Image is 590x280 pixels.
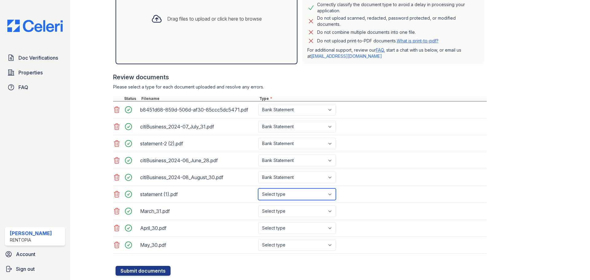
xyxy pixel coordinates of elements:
div: citiBusiness_2024-06_June_28.pdf [140,156,256,165]
div: March_31.pdf [140,206,256,216]
div: statement (1).pdf [140,189,256,199]
div: b8451d68-859d-506d-af30-85ccc5dc5471.pdf [140,105,256,115]
div: statement-2 (2).pdf [140,139,256,148]
a: FAQ [5,81,65,93]
div: April_30.pdf [140,223,256,233]
a: Account [2,248,68,260]
p: Do not upload print-to-PDF documents. [317,38,439,44]
div: Status [123,96,140,101]
div: Rentopia [10,237,52,243]
a: What is print-to-pdf? [397,38,439,43]
p: For additional support, review our , start a chat with us below, or email us at [307,47,479,59]
div: Correctly classify the document type to avoid a delay in processing your application. [317,2,479,14]
a: Sign out [2,263,68,275]
div: Please select a type for each document uploaded and resolve any errors. [113,84,487,90]
div: citiBusiness_2024-08_August_30.pdf [140,172,256,182]
span: Sign out [16,265,35,273]
button: Submit documents [116,266,171,276]
a: FAQ [376,47,384,53]
a: Properties [5,66,65,79]
div: Filename [140,96,258,101]
a: Doc Verifications [5,52,65,64]
span: Doc Verifications [18,54,58,61]
div: Review documents [113,73,487,81]
div: May_30.pdf [140,240,256,250]
div: Do not combine multiple documents into one file. [317,29,416,36]
div: Do not upload scanned, redacted, password protected, or modified documents. [317,15,479,27]
span: FAQ [18,84,28,91]
div: citiBusiness_2024-07_July_31.pdf [140,122,256,132]
img: CE_Logo_Blue-a8612792a0a2168367f1c8372b55b34899dd931a85d93a1a3d3e32e68fde9ad4.png [2,20,68,32]
span: Properties [18,69,43,76]
a: [EMAIL_ADDRESS][DOMAIN_NAME] [311,53,382,59]
div: [PERSON_NAME] [10,230,52,237]
div: Type [258,96,487,101]
span: Account [16,250,35,258]
div: Drag files to upload or click here to browse [167,15,262,22]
